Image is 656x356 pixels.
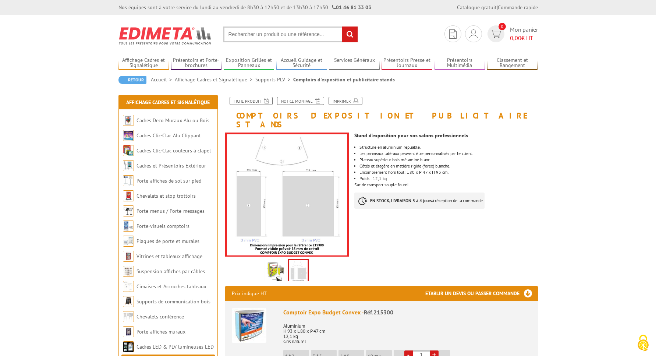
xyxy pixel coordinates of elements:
[136,238,199,244] a: Plaques de porte et murales
[329,57,380,69] a: Services Généraux
[277,97,324,105] a: Notice Montage
[136,268,205,275] a: Suspension affiches par câbles
[283,308,531,317] div: Comptoir Expo Budget Convex -
[123,281,134,292] img: Cimaises et Accroches tableaux
[382,57,432,69] a: Présentoirs Presse et Journaux
[332,4,371,11] strong: 01 46 81 33 03
[136,283,206,290] a: Cimaises et Accroches tableaux
[329,97,362,105] a: Imprimer
[123,266,134,277] img: Suspension affiches par câbles
[499,23,506,30] span: 0
[457,4,497,11] a: Catalogue gratuit
[123,311,134,322] img: Chevalets conférence
[276,57,327,69] a: Accueil Guidage et Sécurité
[289,260,308,283] img: 215300_-_shemas_v3.jpg
[118,57,169,69] a: Affichage Cadres et Signalétique
[123,236,134,247] img: Plaques de porte et murales
[123,326,134,337] img: Porte-affiches muraux
[359,176,538,181] li: Poids : 12,1 kg
[293,76,395,83] li: Comptoirs d'exposition et publicitaire stands
[230,97,273,105] a: Fiche produit
[267,261,284,283] img: comptoirs_et_pupitres_215300_1.jpg
[123,190,134,201] img: Chevalets et stop trottoirs
[232,308,266,343] img: Comptoir Expo Budget Convex
[359,158,538,162] li: Plateau supérieur bois mélaminé blanc.
[342,27,358,42] input: rechercher
[630,331,656,356] button: Cookies (fenêtre modale)
[225,133,349,257] img: 215300_-_shemas_v3.jpg
[510,34,521,42] span: 0,00
[498,4,538,11] a: Commande rapide
[123,130,134,141] img: Cadres Clic-Clac Alu Clippant
[118,22,212,49] img: Edimeta
[123,205,134,216] img: Porte-menus / Porte-messages
[136,313,184,320] a: Chevalets conférence
[359,170,538,175] li: Encombrement hors tout: L 80 x P 47 x H 93 cm.
[486,25,538,42] a: devis rapide 0 Mon panier 0,00€ HT
[370,198,432,203] strong: EN STOCK, LIVRAISON 3 à 4 jours
[364,309,393,316] span: Réf.215300
[510,34,538,42] span: € HT
[136,132,201,139] a: Cadres Clic-Clac Alu Clippant
[634,334,652,352] img: Cookies (fenêtre modale)
[136,117,209,124] a: Cadres Deco Muraux Alu ou Bois
[118,4,371,11] div: Nos équipes sont à votre service du lundi au vendredi de 8h30 à 12h30 et de 13h30 à 17h30
[123,175,134,186] img: Porte-affiches de sol sur pied
[175,76,255,83] a: Affichage Cadres et Signalétique
[255,76,293,83] a: Supports PLV
[136,147,211,154] a: Cadres Clic-Clac couleurs à clapet
[136,298,210,305] a: Supports de communication bois
[354,132,468,139] strong: Stand d’exposition pour vos salons professionnels
[469,29,478,38] img: devis rapide
[449,29,457,39] img: devis rapide
[354,129,543,216] div: Sac de transport souple fourni.
[136,162,206,169] a: Cadres et Présentoirs Extérieur
[425,286,538,301] h3: Etablir un devis ou passer commande
[123,296,134,307] img: Supports de communication bois
[354,193,485,209] p: à réception de la commande
[487,57,538,69] a: Classement et Rangement
[136,343,214,350] a: Cadres LED & PLV lumineuses LED
[136,223,189,229] a: Porte-visuels comptoirs
[359,151,538,156] li: Les panneaux latéraux peuvent être personnalisés par le client.
[435,57,485,69] a: Présentoirs Multimédia
[136,328,185,335] a: Porte-affiches muraux
[232,286,267,301] p: Prix indiqué HT
[220,97,543,129] h1: Comptoirs d'exposition et publicitaire stands
[123,221,134,232] img: Porte-visuels comptoirs
[283,318,531,344] p: Aluminium H 93 x L 80 x P 47 cm 12,1 kg Gris naturel
[123,341,134,352] img: Cadres LED & PLV lumineuses LED
[118,76,146,84] a: Retour
[359,164,538,168] li: Côtés et étagère en matière rigide (forex) blanche.
[136,193,196,199] a: Chevalets et stop trottoirs
[126,99,210,106] a: Affichage Cadres et Signalétique
[490,30,501,38] img: devis rapide
[136,208,205,214] a: Porte-menus / Porte-messages
[171,57,222,69] a: Présentoirs et Porte-brochures
[510,25,538,42] span: Mon panier
[224,57,274,69] a: Exposition Grilles et Panneaux
[123,160,134,171] img: Cadres et Présentoirs Extérieur
[151,76,175,83] a: Accueil
[223,27,358,42] input: Rechercher un produit ou une référence...
[359,145,538,149] li: Structure en aluminium repliable.
[136,253,202,260] a: Vitrines et tableaux affichage
[123,251,134,262] img: Vitrines et tableaux affichage
[123,115,134,126] img: Cadres Deco Muraux Alu ou Bois
[123,145,134,156] img: Cadres Clic-Clac couleurs à clapet
[136,177,201,184] a: Porte-affiches de sol sur pied
[457,4,538,11] div: |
